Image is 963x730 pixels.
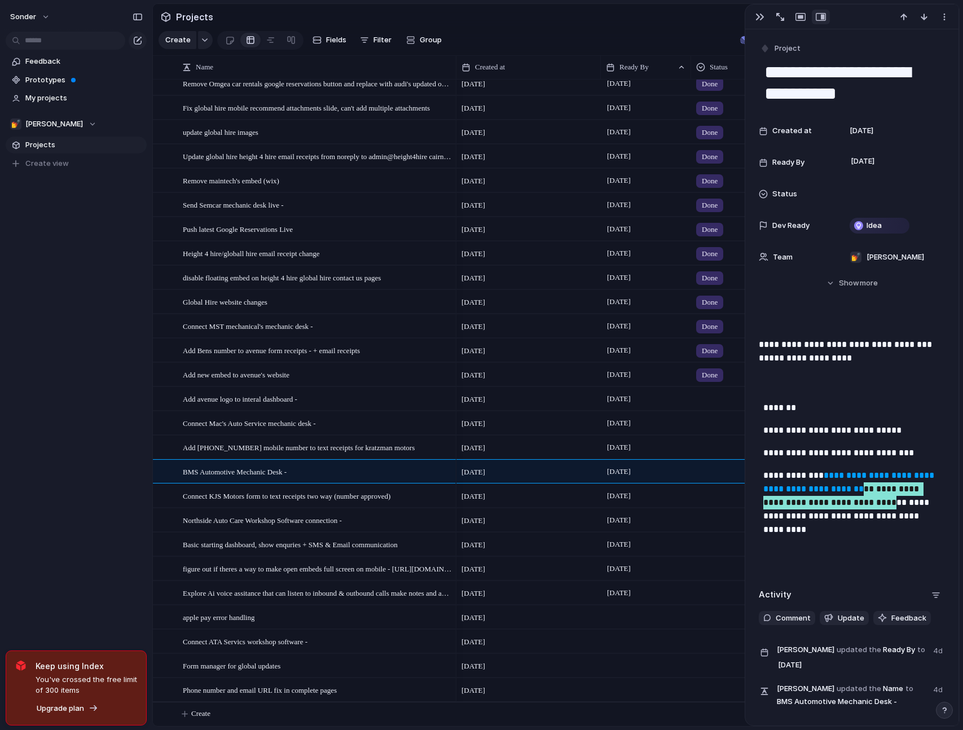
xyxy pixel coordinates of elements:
[776,613,811,624] span: Comment
[604,392,634,406] span: [DATE]
[604,247,634,260] span: [DATE]
[461,539,485,551] span: [DATE]
[838,613,864,624] span: Update
[604,125,634,139] span: [DATE]
[777,644,834,656] span: [PERSON_NAME]
[772,188,797,200] span: Status
[461,442,485,454] span: [DATE]
[702,200,718,211] span: Done
[702,321,718,332] span: Done
[183,538,398,551] span: Basic starting dashboard, show enquries + SMS & Email communication
[355,31,396,49] button: Filter
[461,224,485,235] span: [DATE]
[604,538,634,551] span: [DATE]
[461,467,485,478] span: [DATE]
[461,127,485,138] span: [DATE]
[759,611,815,626] button: Comment
[6,155,147,172] button: Create view
[604,344,634,357] span: [DATE]
[461,321,485,332] span: [DATE]
[461,272,485,284] span: [DATE]
[183,586,452,599] span: Explore Ai voice assitance that can listen to inbound & outbound calls make notes and add to aven...
[837,644,881,656] span: updated the
[604,149,634,163] span: [DATE]
[183,101,430,114] span: Fix global hire mobile recommend attachments slide, can't add multiple attachments
[183,683,337,696] span: Phone number and email URL fix in complete pages
[183,247,320,260] span: Height 4 hire/globall hire email receipt change
[183,125,258,138] span: update global hire images
[461,200,485,211] span: [DATE]
[839,278,859,289] span: Show
[461,564,485,575] span: [DATE]
[183,174,279,187] span: Remove maintech's embed (wix)
[604,441,634,454] span: [DATE]
[604,562,634,575] span: [DATE]
[461,370,485,381] span: [DATE]
[25,56,143,67] span: Feedback
[604,77,634,90] span: [DATE]
[6,116,147,133] button: 💅[PERSON_NAME]
[183,368,289,381] span: Add new embed to avenue's website
[867,220,882,231] span: Idea
[604,101,634,115] span: [DATE]
[36,660,137,672] span: Keep using Index
[777,682,926,707] span: Name BMS Automotive Mechanic Desk -
[183,465,287,478] span: BMS Automotive Mechanic Desk -
[6,72,147,89] a: Prototypes
[604,416,634,430] span: [DATE]
[772,220,810,231] span: Dev Ready
[860,278,878,289] span: more
[461,685,485,696] span: [DATE]
[772,157,804,168] span: Ready By
[604,513,634,527] span: [DATE]
[183,441,415,454] span: Add [PHONE_NUMBER] mobile number to text receipts for kratzman motors
[183,295,267,308] span: Global Hire website changes
[604,586,634,600] span: [DATE]
[461,636,485,648] span: [DATE]
[837,683,881,694] span: updated the
[604,271,634,284] span: [DATE]
[183,198,284,211] span: Send Semcar mechanic desk live -
[183,416,316,429] span: Connect Mac's Auto Service mechanic desk -
[420,34,442,46] span: Group
[702,103,718,114] span: Done
[777,643,926,673] span: Ready By
[10,118,21,130] div: 💅
[183,392,297,405] span: Add avenue logo to interal dashboard -
[25,139,143,151] span: Projects
[933,682,945,696] span: 4d
[702,345,718,357] span: Done
[33,701,102,716] button: Upgrade plan
[820,611,869,626] button: Update
[6,137,147,153] a: Projects
[183,610,254,623] span: apple pay error handling
[848,155,878,168] span: [DATE]
[873,611,931,626] button: Feedback
[702,175,718,187] span: Done
[461,612,485,623] span: [DATE]
[326,34,346,46] span: Fields
[5,8,56,26] button: sonder
[461,418,485,429] span: [DATE]
[773,252,793,263] span: Team
[759,588,791,601] h2: Activity
[891,613,926,624] span: Feedback
[183,271,381,284] span: disable floating embed on height 4 hire global hire contact us pages
[933,643,945,657] span: 4d
[604,222,634,236] span: [DATE]
[6,53,147,70] a: Feedback
[461,661,485,672] span: [DATE]
[604,295,634,309] span: [DATE]
[461,248,485,260] span: [DATE]
[191,708,210,719] span: Create
[461,491,485,502] span: [DATE]
[702,127,718,138] span: Done
[25,74,143,86] span: Prototypes
[604,174,634,187] span: [DATE]
[461,175,485,187] span: [DATE]
[702,370,718,381] span: Done
[25,158,69,169] span: Create view
[183,489,390,502] span: Connect KJS Motors form to text receipts two way (number approved)
[759,273,945,293] button: Showmore
[461,345,485,357] span: [DATE]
